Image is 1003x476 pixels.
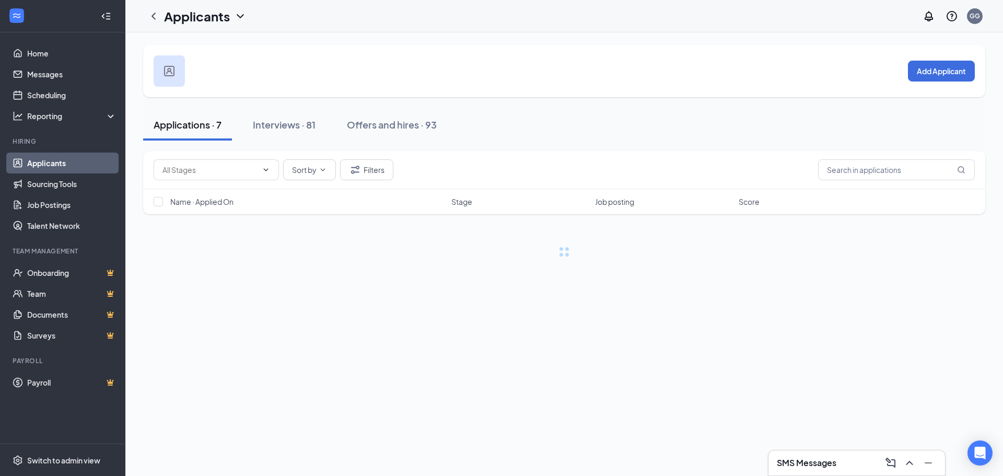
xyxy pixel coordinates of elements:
svg: Analysis [13,111,23,121]
svg: Settings [13,455,23,466]
span: Stage [451,196,472,207]
div: Reporting [27,111,117,121]
div: GG [970,11,980,20]
div: Hiring [13,137,114,146]
h3: SMS Messages [777,457,836,469]
svg: ChevronDown [234,10,247,22]
svg: ChevronLeft [147,10,160,22]
svg: ChevronDown [319,166,327,174]
button: ComposeMessage [882,455,899,471]
div: Team Management [13,247,114,256]
svg: WorkstreamLogo [11,10,22,21]
div: Switch to admin view [27,455,100,466]
a: PayrollCrown [27,372,116,393]
a: DocumentsCrown [27,304,116,325]
a: Home [27,43,116,64]
h1: Applicants [164,7,230,25]
svg: ChevronDown [262,166,270,174]
a: Applicants [27,153,116,173]
div: Open Intercom Messenger [967,440,993,466]
img: user icon [164,66,174,76]
span: Sort by [292,166,317,173]
a: OnboardingCrown [27,262,116,283]
svg: Minimize [922,457,935,469]
input: All Stages [162,164,258,176]
input: Search in applications [818,159,975,180]
button: Minimize [920,455,937,471]
a: TeamCrown [27,283,116,304]
a: Sourcing Tools [27,173,116,194]
a: Scheduling [27,85,116,106]
button: ChevronUp [901,455,918,471]
div: Payroll [13,356,114,365]
svg: ComposeMessage [884,457,897,469]
svg: Notifications [923,10,935,22]
svg: MagnifyingGlass [957,166,965,174]
svg: ChevronUp [903,457,916,469]
button: Sort byChevronDown [283,159,336,180]
span: Job posting [595,196,634,207]
a: Job Postings [27,194,116,215]
a: SurveysCrown [27,325,116,346]
svg: Filter [349,164,361,176]
button: Filter Filters [340,159,393,180]
div: Interviews · 81 [253,118,316,131]
span: Name · Applied On [170,196,234,207]
a: Messages [27,64,116,85]
svg: Collapse [101,11,111,21]
a: Talent Network [27,215,116,236]
span: Score [739,196,760,207]
div: Applications · 7 [154,118,221,131]
div: Offers and hires · 93 [347,118,437,131]
button: Add Applicant [908,61,975,82]
svg: QuestionInfo [946,10,958,22]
